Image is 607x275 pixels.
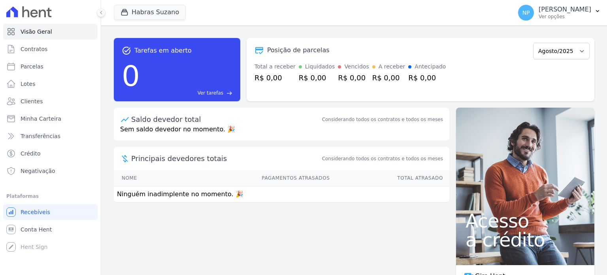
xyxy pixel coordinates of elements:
button: Habras Suzano [114,5,186,20]
span: Lotes [21,80,36,88]
th: Total Atrasado [330,170,449,186]
div: R$ 0,00 [338,72,369,83]
a: Visão Geral [3,24,98,40]
span: task_alt [122,46,131,55]
span: Crédito [21,150,41,157]
a: Crédito [3,146,98,161]
div: Considerando todos os contratos e todos os meses [322,116,443,123]
div: Vencidos [344,63,369,71]
div: R$ 0,00 [254,72,296,83]
a: Contratos [3,41,98,57]
span: Contratos [21,45,47,53]
span: Tarefas em aberto [134,46,192,55]
p: [PERSON_NAME] [539,6,591,13]
a: Negativação [3,163,98,179]
a: Conta Hent [3,222,98,237]
a: Lotes [3,76,98,92]
div: R$ 0,00 [299,72,335,83]
td: Ninguém inadimplente no momento. 🎉 [114,186,449,203]
div: Saldo devedor total [131,114,320,125]
th: Nome [114,170,174,186]
a: Minha Carteira [3,111,98,127]
span: Principais devedores totais [131,153,320,164]
button: NP [PERSON_NAME] Ver opções [512,2,607,24]
div: A receber [379,63,405,71]
th: Pagamentos Atrasados [174,170,330,186]
a: Transferências [3,128,98,144]
span: Visão Geral [21,28,52,36]
span: Recebíveis [21,208,50,216]
span: Minha Carteira [21,115,61,123]
div: R$ 0,00 [372,72,405,83]
span: Ver tarefas [198,89,223,97]
p: Sem saldo devedor no momento. 🎉 [114,125,449,140]
span: Conta Hent [21,226,52,233]
div: Plataformas [6,192,94,201]
div: Posição de parcelas [267,46,330,55]
div: Liquidados [305,63,335,71]
span: a crédito [466,230,585,249]
a: Clientes [3,93,98,109]
span: east [226,90,232,96]
p: Ver opções [539,13,591,20]
div: 0 [122,55,140,97]
span: Parcelas [21,63,43,70]
span: Clientes [21,97,43,105]
span: Transferências [21,132,60,140]
a: Parcelas [3,59,98,74]
span: NP [522,10,530,15]
div: R$ 0,00 [408,72,446,83]
div: Antecipado [415,63,446,71]
span: Negativação [21,167,55,175]
a: Ver tarefas east [143,89,232,97]
span: Acesso [466,211,585,230]
div: Total a receber [254,63,296,71]
span: Considerando todos os contratos e todos os meses [322,155,443,162]
a: Recebíveis [3,204,98,220]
